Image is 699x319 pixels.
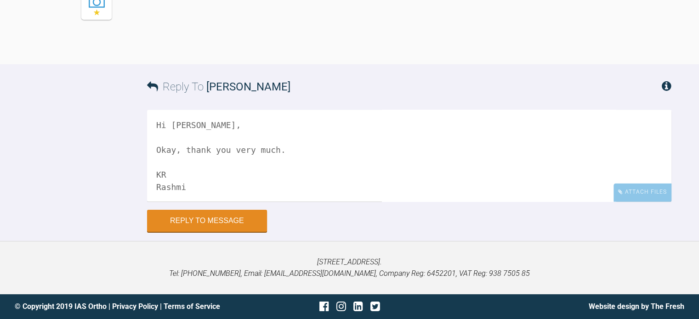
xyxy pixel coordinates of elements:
[164,302,220,311] a: Terms of Service
[15,301,238,313] div: © Copyright 2019 IAS Ortho | |
[147,78,290,95] h3: Reply To
[15,256,684,280] p: [STREET_ADDRESS]. Tel: [PHONE_NUMBER], Email: [EMAIL_ADDRESS][DOMAIN_NAME], Company Reg: 6452201,...
[614,183,671,201] div: Attach Files
[112,302,158,311] a: Privacy Policy
[589,302,684,311] a: Website design by The Fresh
[147,110,671,201] textarea: Hi [PERSON_NAME], Okay, thank you very much. KR Rashmi
[147,210,267,232] button: Reply to Message
[206,80,290,93] span: [PERSON_NAME]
